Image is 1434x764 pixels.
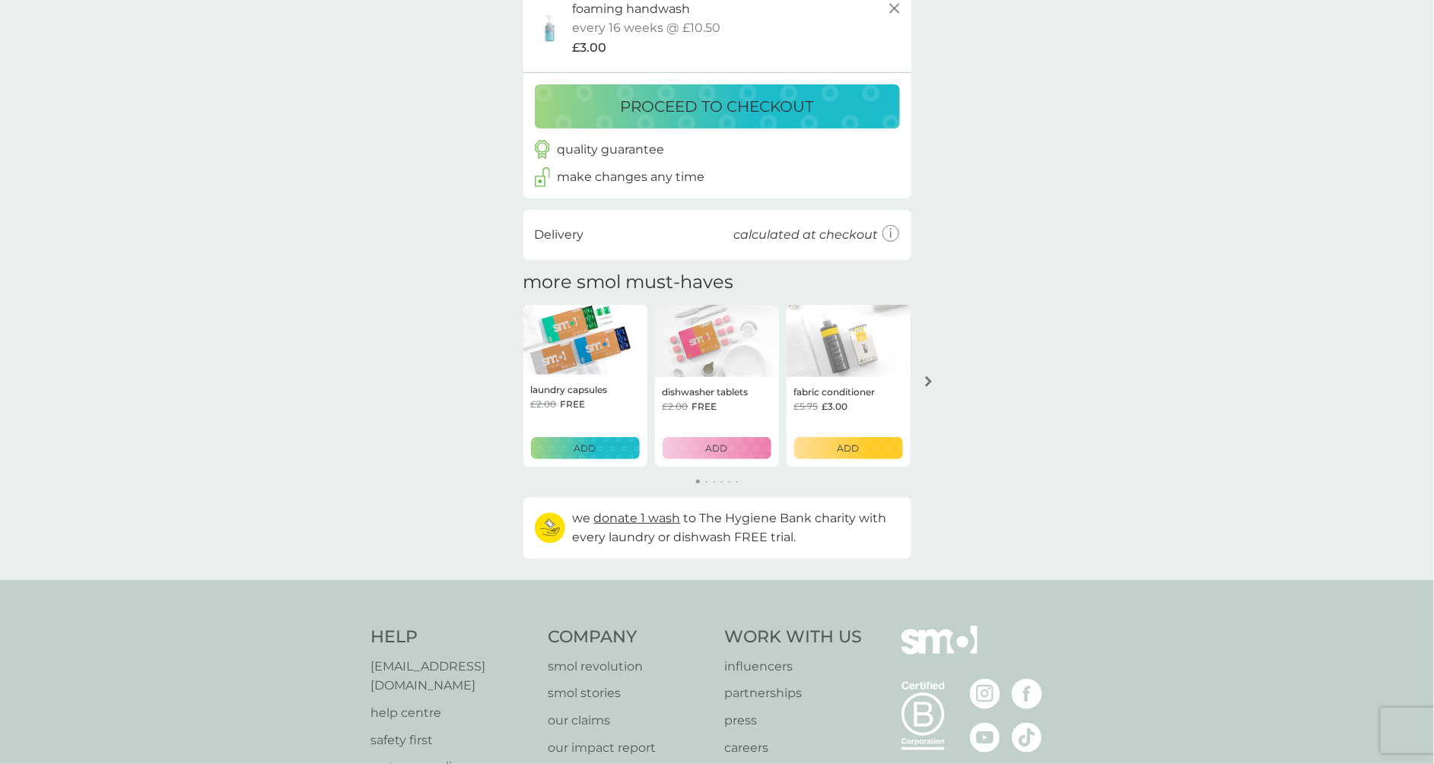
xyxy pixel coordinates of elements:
span: donate 1 wash [594,511,681,525]
p: fabric conditioner [794,385,876,399]
button: ADD [663,437,771,459]
a: safety first [371,731,533,750]
button: ADD [531,437,640,459]
span: £2.00 [663,399,688,414]
a: careers [725,738,863,758]
img: visit the smol Facebook page [1012,679,1042,709]
img: visit the smol Tiktok page [1012,722,1042,753]
span: £3.00 [822,399,848,414]
h4: Help [371,626,533,649]
p: ADD [838,441,860,455]
h4: Company [548,626,710,649]
span: £2.00 [531,397,557,411]
p: dishwasher tablets [663,385,749,399]
h4: Work With Us [725,626,863,649]
a: press [725,711,863,731]
p: laundry capsules [531,382,608,397]
p: ADD [706,441,728,455]
p: we to The Hygiene Bank charity with every laundry or dishwash FREE trial. [573,509,900,547]
p: ADD [574,441,596,455]
a: smol revolution [548,657,710,677]
span: £3.00 [573,38,607,58]
button: proceed to checkout [535,84,900,128]
p: quality guarantee [558,140,665,160]
img: visit the smol Instagram page [970,679,1000,709]
button: ADD [794,437,903,459]
a: influencers [725,657,863,677]
a: help centre [371,703,533,723]
a: partnerships [725,683,863,703]
img: visit the smol Youtube page [970,722,1000,753]
a: our impact report [548,738,710,758]
a: [EMAIL_ADDRESS][DOMAIN_NAME] [371,657,533,696]
p: proceed to checkout [621,94,814,119]
p: Delivery [535,225,584,245]
span: FREE [692,399,717,414]
p: calculated at checkout [734,225,879,245]
h2: more smol must-haves [523,271,734,293]
img: smol [901,626,978,677]
span: £5.75 [794,399,819,414]
a: smol stories [548,683,710,703]
p: every 16 weeks @ £10.50 [573,18,721,38]
p: make changes any time [558,167,705,187]
span: FREE [561,397,586,411]
a: our claims [548,711,710,731]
